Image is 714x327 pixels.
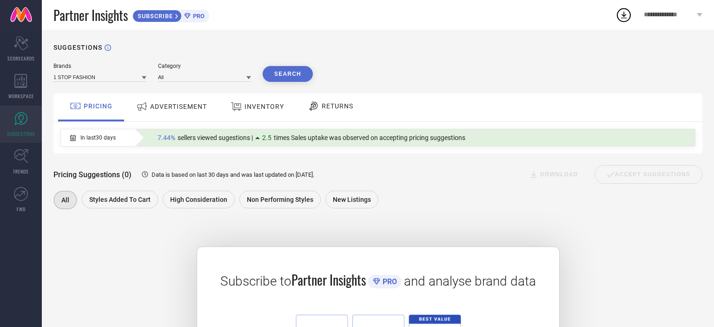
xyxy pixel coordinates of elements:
span: Partner Insights [291,270,366,289]
div: Open download list [615,7,632,23]
span: times Sales uptake was observed on accepting pricing suggestions [274,134,465,141]
span: sellers viewed sugestions | [178,134,253,141]
span: 7.44% [158,134,175,141]
span: Subscribe to [220,274,291,289]
span: RETURNS [322,102,353,110]
span: In last 30 days [80,134,116,141]
span: SUGGESTIONS [7,130,35,137]
span: PRICING [84,102,112,110]
span: SUBSCRIBE [133,13,175,20]
span: ADVERTISEMENT [150,103,207,110]
span: PRO [380,277,397,286]
span: Non Performing Styles [247,196,313,203]
span: PRO [191,13,205,20]
span: and analyse brand data [404,274,536,289]
span: 2.5 [262,134,271,141]
div: Percentage of sellers who have viewed suggestions for the current Insight Type [153,132,470,144]
span: SCORECARDS [7,55,35,62]
span: New Listings [333,196,371,203]
span: Styles Added To Cart [89,196,151,203]
a: SUBSCRIBEPRO [132,7,209,22]
span: All [61,196,69,204]
span: High Consideration [170,196,227,203]
span: INVENTORY [245,103,284,110]
button: Search [263,66,313,82]
span: Partner Insights [53,6,128,25]
h1: SUGGESTIONS [53,44,102,51]
div: Accept Suggestions [595,165,702,184]
span: WORKSPACE [8,93,34,100]
span: TRENDS [13,168,29,175]
span: Pricing Suggestions (0) [53,170,132,179]
span: FWD [17,206,26,213]
div: Category [158,63,251,69]
span: Data is based on last 30 days and was last updated on [DATE] . [152,171,314,178]
div: Brands [53,63,146,69]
